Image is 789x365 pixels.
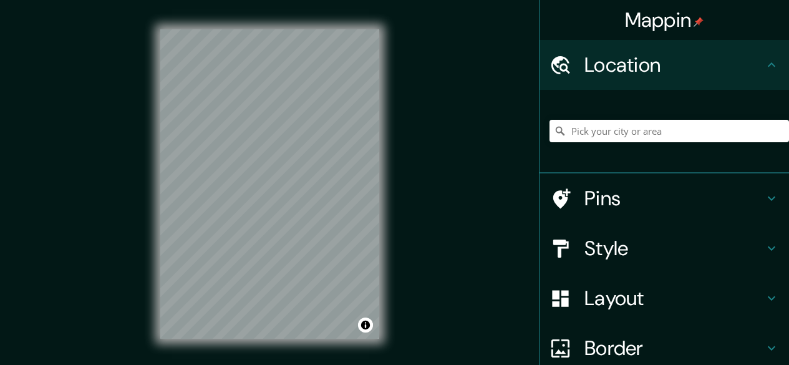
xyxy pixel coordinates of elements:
[160,29,379,339] canvas: Map
[540,40,789,90] div: Location
[694,17,704,27] img: pin-icon.png
[584,186,764,211] h4: Pins
[584,52,764,77] h4: Location
[540,223,789,273] div: Style
[549,120,789,142] input: Pick your city or area
[540,173,789,223] div: Pins
[584,336,764,361] h4: Border
[584,286,764,311] h4: Layout
[584,236,764,261] h4: Style
[625,7,704,32] h4: Mappin
[540,273,789,323] div: Layout
[678,316,775,351] iframe: Help widget launcher
[358,318,373,333] button: Toggle attribution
